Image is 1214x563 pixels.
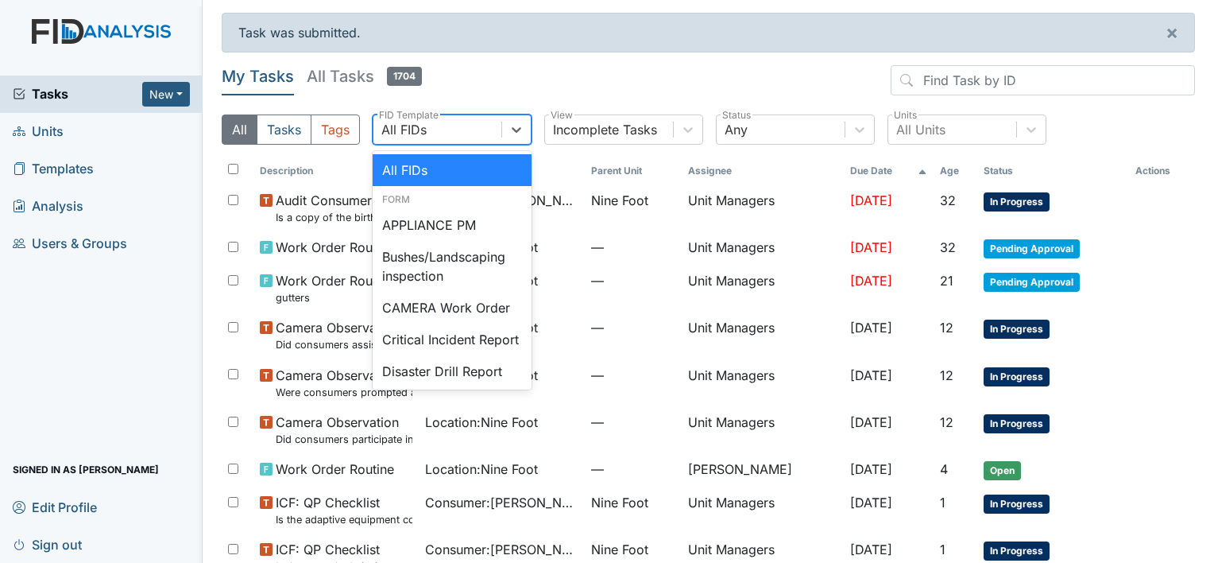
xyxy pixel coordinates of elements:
input: Find Task by ID [891,65,1195,95]
td: Unit Managers [682,487,844,534]
th: Actions [1129,157,1195,184]
span: Edit Profile [13,495,97,519]
small: Is the adaptive equipment consent current? (document the date in the comment section) [276,512,412,527]
div: Type filter [222,115,360,145]
span: In Progress [984,542,1050,561]
span: In Progress [984,414,1050,433]
span: — [591,271,675,290]
span: [DATE] [850,414,892,430]
span: — [591,238,675,257]
div: All FIDs [373,154,532,186]
span: × [1166,21,1178,44]
button: Tasks [257,115,311,145]
span: ICF: QP Checklist Is the adaptive equipment consent current? (document the date in the comment se... [276,493,412,527]
div: CAMERA Work Order [373,292,532,324]
span: 1 [940,542,945,557]
span: Camera Observation Did consumers participate in family style dining? [276,413,412,447]
span: Open [984,461,1021,480]
button: New [142,82,190,107]
span: Signed in as [PERSON_NAME] [13,457,159,482]
span: Users & Groups [13,231,127,256]
div: Critical Incident Report [373,324,532,355]
button: All [222,115,257,145]
small: Were consumers prompted and/or assisted with washing their hands for meal prep? [276,385,412,400]
div: EMERGENCY Work Order [373,387,532,438]
td: Unit Managers [682,406,844,453]
button: × [1150,14,1194,52]
span: [DATE] [850,542,892,557]
span: 12 [940,320,953,336]
span: Nine Foot [591,493,648,512]
span: 12 [940,414,953,430]
span: 32 [940,239,956,255]
div: Disaster Drill Report [373,355,532,387]
span: Nine Foot [591,540,648,559]
span: [DATE] [850,192,892,208]
span: Pending Approval [984,273,1080,292]
span: [DATE] [850,495,892,511]
button: Tags [311,115,360,145]
span: — [591,318,675,337]
span: Work Order Routine gutters [276,271,394,305]
h5: My Tasks [222,65,294,87]
span: Analysis [13,194,83,219]
span: [DATE] [850,461,892,477]
span: Work Order Routine [276,238,394,257]
td: Unit Managers [682,359,844,406]
span: Camera Observation Were consumers prompted and/or assisted with washing their hands for meal prep? [276,366,412,400]
small: Is a copy of the birth certificate found in the file? [276,210,412,225]
span: 32 [940,192,956,208]
h5: All Tasks [307,65,422,87]
div: Form [373,192,532,207]
span: Consumer : [PERSON_NAME] [425,540,578,559]
div: Task was submitted. [222,13,1195,52]
div: Incomplete Tasks [553,120,657,139]
th: Toggle SortBy [844,157,934,184]
small: Did consumers participate in family style dining? [276,432,412,447]
td: Unit Managers [682,312,844,359]
div: Any [725,120,748,139]
span: 21 [940,273,953,289]
td: [PERSON_NAME] [682,453,844,487]
span: 1 [940,495,945,511]
div: All Units [896,120,945,139]
span: [DATE] [850,239,892,255]
th: Toggle SortBy [253,157,419,184]
span: Units [13,119,64,144]
span: In Progress [984,495,1050,514]
span: [DATE] [850,273,892,289]
td: Unit Managers [682,231,844,265]
span: 12 [940,367,953,383]
span: — [591,413,675,432]
th: Assignee [682,157,844,184]
span: [DATE] [850,367,892,383]
span: Nine Foot [591,191,648,210]
span: Location : Nine Foot [425,413,538,432]
span: Templates [13,157,94,181]
span: — [591,460,675,479]
span: In Progress [984,367,1050,386]
span: Pending Approval [984,239,1080,258]
td: Unit Managers [682,265,844,312]
td: Unit Managers [682,184,844,231]
span: 1704 [387,67,422,86]
span: 4 [940,461,948,477]
span: In Progress [984,320,1050,339]
div: All FIDs [381,120,427,139]
small: gutters [276,290,394,305]
span: — [591,366,675,385]
th: Toggle SortBy [934,157,978,184]
span: Camera Observation Did consumers assist with the clean up? [276,318,412,352]
span: Location : Nine Foot [425,460,538,479]
div: Bushes/Landscaping inspection [373,241,532,292]
span: In Progress [984,192,1050,212]
span: Audit Consumers Charts Is a copy of the birth certificate found in the file? [276,191,412,225]
input: Toggle All Rows Selected [228,164,238,174]
span: Work Order Routine [276,460,394,479]
th: Toggle SortBy [977,157,1128,184]
div: APPLIANCE PM [373,209,532,241]
small: Did consumers assist with the clean up? [276,337,412,352]
a: Tasks [13,84,142,103]
span: Sign out [13,532,82,557]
